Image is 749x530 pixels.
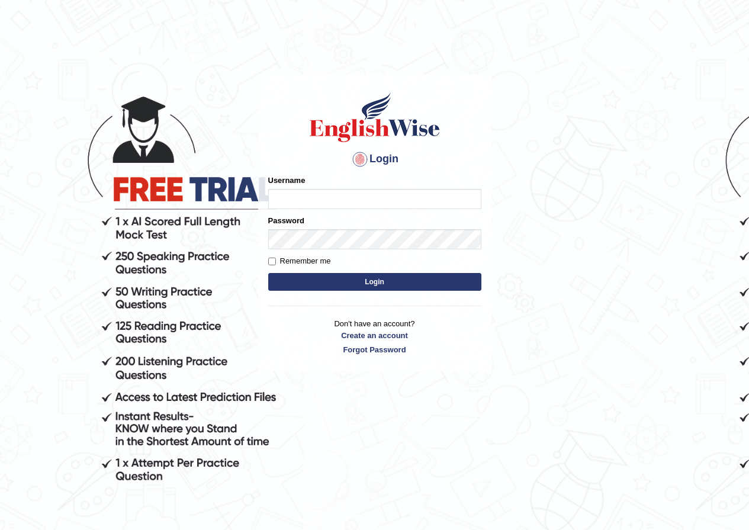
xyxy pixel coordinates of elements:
[268,255,331,267] label: Remember me
[268,215,304,226] label: Password
[307,91,442,144] img: Logo of English Wise sign in for intelligent practice with AI
[268,175,306,186] label: Username
[268,318,481,355] p: Don't have an account?
[268,344,481,355] a: Forgot Password
[268,330,481,341] a: Create an account
[268,258,276,265] input: Remember me
[268,150,481,169] h4: Login
[268,273,481,291] button: Login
